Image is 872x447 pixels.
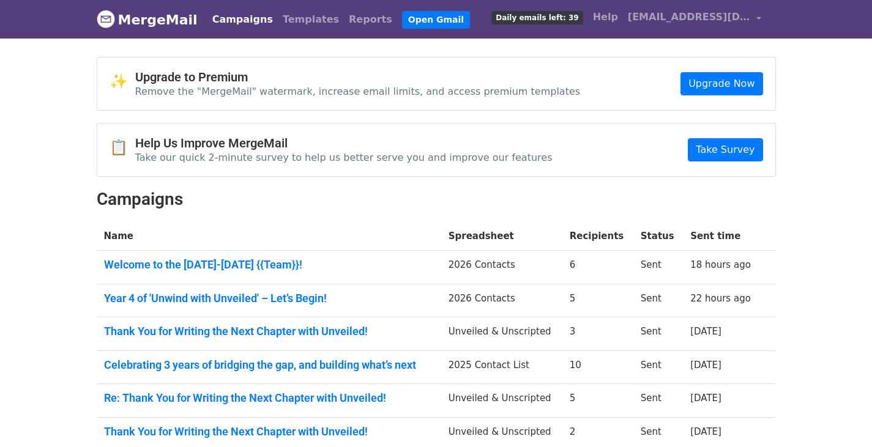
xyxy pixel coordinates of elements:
[97,189,776,210] h2: Campaigns
[344,7,397,32] a: Reports
[690,426,721,437] a: [DATE]
[486,5,587,29] a: Daily emails left: 39
[104,425,434,438] a: Thank You for Writing the Next Chapter with Unveiled!
[104,358,434,372] a: Celebrating 3 years of bridging the gap, and building what’s next
[633,222,683,251] th: Status
[110,73,135,91] span: ✨
[562,384,633,418] td: 5
[441,350,562,384] td: 2025 Contact List
[97,222,441,251] th: Name
[97,7,198,32] a: MergeMail
[441,222,562,251] th: Spreadsheet
[97,10,115,28] img: MergeMail logo
[402,11,470,29] a: Open Gmail
[690,326,721,337] a: [DATE]
[633,350,683,384] td: Sent
[623,5,766,34] a: [EMAIL_ADDRESS][DOMAIN_NAME]
[690,393,721,404] a: [DATE]
[135,151,553,164] p: Take our quick 2-minute survey to help us better serve you and improve our features
[633,251,683,284] td: Sent
[441,284,562,317] td: 2026 Contacts
[690,293,751,304] a: 22 hours ago
[135,136,553,150] h4: Help Us Improve MergeMail
[633,317,683,351] td: Sent
[690,259,751,270] a: 18 hours ago
[683,222,761,251] th: Sent time
[441,384,562,418] td: Unveiled & Unscripted
[588,5,623,29] a: Help
[628,10,750,24] span: [EMAIL_ADDRESS][DOMAIN_NAME]
[562,251,633,284] td: 6
[562,284,633,317] td: 5
[441,251,562,284] td: 2026 Contacts
[690,360,721,371] a: [DATE]
[688,138,762,161] a: Take Survey
[680,72,762,95] a: Upgrade Now
[135,85,581,98] p: Remove the "MergeMail" watermark, increase email limits, and access premium templates
[633,284,683,317] td: Sent
[278,7,344,32] a: Templates
[633,384,683,418] td: Sent
[441,317,562,351] td: Unveiled & Unscripted
[562,350,633,384] td: 10
[104,325,434,338] a: Thank You for Writing the Next Chapter with Unveiled!
[135,70,581,84] h4: Upgrade to Premium
[207,7,278,32] a: Campaigns
[104,258,434,272] a: Welcome to the [DATE]-[DATE] {{Team}}!
[104,292,434,305] a: Year 4 of 'Unwind with Unveiled' – Let’s Begin!
[562,222,633,251] th: Recipients
[562,317,633,351] td: 3
[491,11,583,24] span: Daily emails left: 39
[104,391,434,405] a: Re: Thank You for Writing the Next Chapter with Unveiled!
[110,139,135,157] span: 📋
